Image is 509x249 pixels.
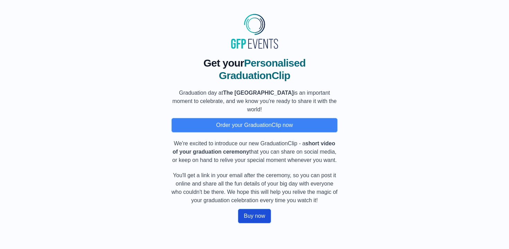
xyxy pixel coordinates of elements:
[219,57,306,81] span: Personalised GraduationClip
[203,57,244,69] span: Get your
[238,209,271,223] button: Buy now
[171,139,338,164] p: We're excited to introduce our new GraduationClip - a that you can share on social media, or keep...
[171,118,338,132] button: Order your GraduationClip now
[171,89,338,114] p: Graduation day at is an important moment to celebrate, and we know you're ready to share it with ...
[229,11,280,51] img: MyGraduationClip
[223,90,294,96] b: The [GEOGRAPHIC_DATA]
[171,171,338,205] p: You'll get a link in your email after the ceremony, so you can post it online and share all the f...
